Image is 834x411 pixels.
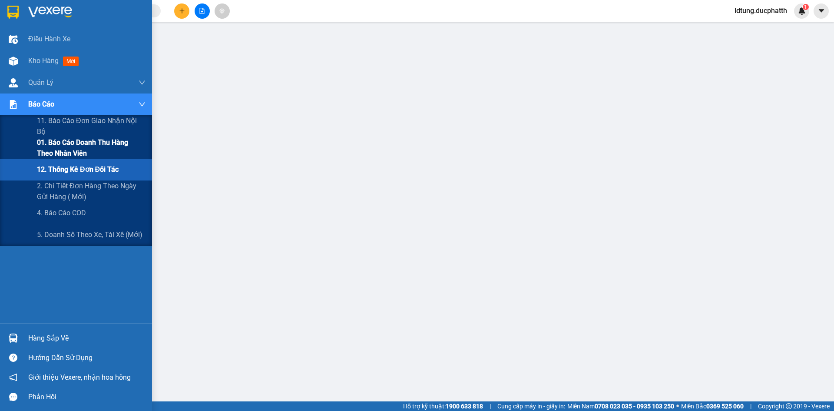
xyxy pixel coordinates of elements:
button: aim [215,3,230,19]
span: Quản Lý [28,77,53,88]
span: message [9,393,17,401]
span: copyright [786,403,792,409]
img: warehouse-icon [9,334,18,343]
span: ldtung.ducphatth [728,5,794,16]
span: Miền Bắc [681,401,744,411]
span: 12. Thống kê đơn đối tác [37,164,119,175]
button: file-add [195,3,210,19]
span: 1 [804,4,807,10]
span: down [139,101,146,108]
span: Hỗ trợ kỹ thuật: [403,401,483,411]
span: Giới thiệu Vexere, nhận hoa hồng [28,372,131,383]
span: Báo cáo [28,99,54,110]
span: notification [9,373,17,381]
span: 2. Chi tiết đơn hàng theo ngày gửi hàng ( mới) [37,180,146,202]
div: Hướng dẫn sử dụng [28,351,146,364]
strong: 1900 633 818 [446,403,483,410]
img: solution-icon [9,100,18,109]
button: caret-down [814,3,829,19]
strong: 0708 023 035 - 0935 103 250 [595,403,674,410]
span: plus [179,8,185,14]
img: logo-vxr [7,6,19,19]
span: 5. Doanh số theo xe, tài xế (mới) [37,229,142,240]
span: | [490,401,491,411]
span: Kho hàng [28,57,59,65]
img: warehouse-icon [9,35,18,44]
span: | [750,401,751,411]
span: file-add [199,8,205,14]
span: question-circle [9,354,17,362]
span: Điều hành xe [28,33,70,44]
img: icon-new-feature [798,7,806,15]
span: down [139,79,146,86]
span: mới [63,57,79,66]
span: Miền Nam [567,401,674,411]
span: 4. Báo cáo COD [37,207,86,218]
button: plus [174,3,189,19]
strong: 0369 525 060 [706,403,744,410]
div: Hàng sắp về [28,332,146,345]
span: 11. Báo cáo đơn giao nhận nội bộ [37,115,146,137]
sup: 1 [803,4,809,10]
span: caret-down [817,7,825,15]
div: Phản hồi [28,391,146,404]
span: ⚪️ [676,404,679,408]
span: Cung cấp máy in - giấy in: [497,401,565,411]
span: 01. Báo cáo doanh thu hàng theo nhân viên [37,137,146,159]
span: aim [219,8,225,14]
img: warehouse-icon [9,78,18,87]
img: warehouse-icon [9,57,18,66]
